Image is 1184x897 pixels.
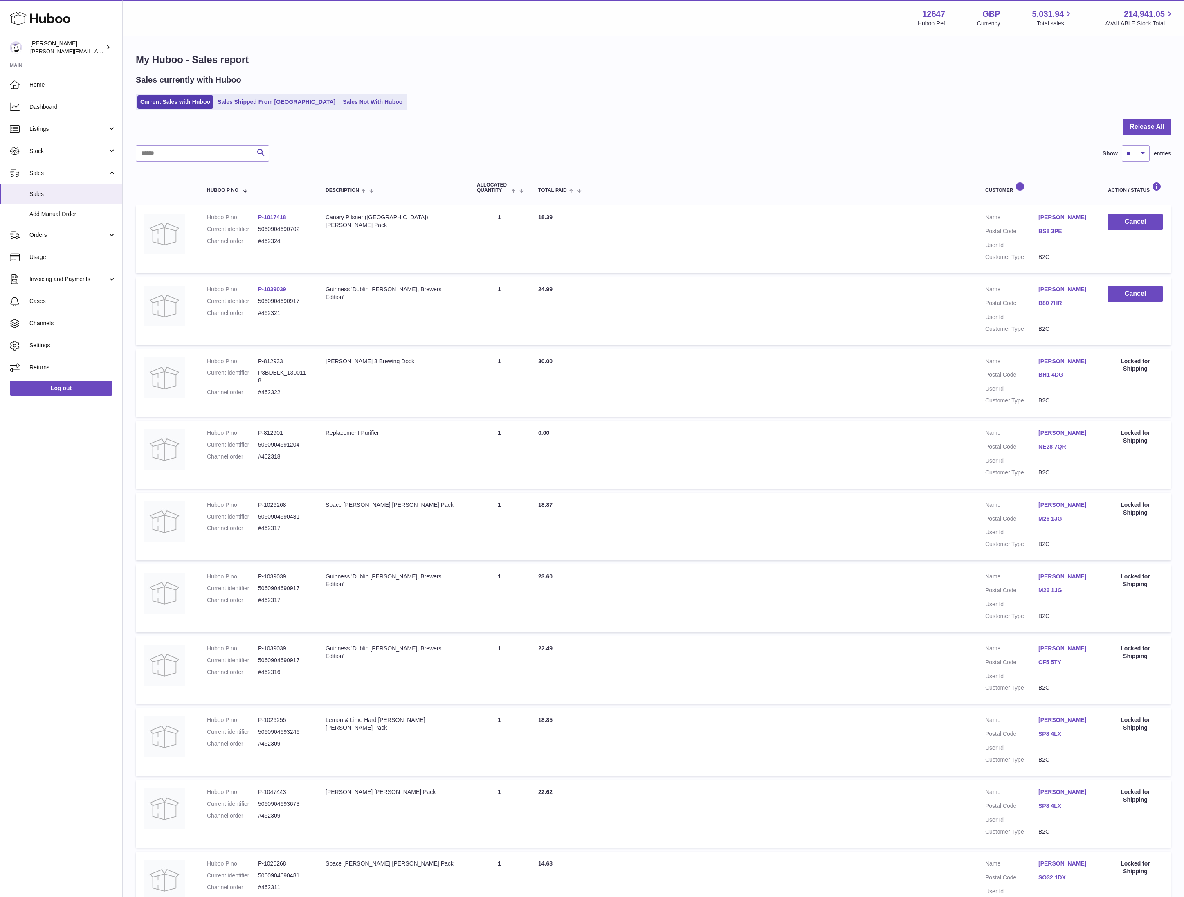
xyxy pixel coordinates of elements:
dt: Postal Code [985,515,1038,525]
dt: Customer Type [985,684,1038,692]
span: Total paid [538,188,567,193]
a: CF5 5TY [1038,659,1092,666]
dd: B2C [1038,540,1092,548]
a: SP8 4LX [1038,802,1092,810]
span: 30.00 [538,358,553,364]
a: [PERSON_NAME] [1038,788,1092,796]
span: 214,941.05 [1124,9,1165,20]
dt: Name [985,573,1038,582]
dd: 5060904690481 [258,872,309,879]
dd: B2C [1038,325,1092,333]
span: Usage [29,253,116,261]
dd: #462321 [258,309,309,317]
a: NE28 7QR [1038,443,1092,451]
span: Sales [29,169,108,177]
dt: Huboo P no [207,357,258,365]
dt: Postal Code [985,659,1038,668]
span: Settings [29,342,116,349]
dt: Name [985,214,1038,223]
img: no-photo.jpg [144,645,185,686]
dt: Huboo P no [207,860,258,868]
dd: P-1026268 [258,860,309,868]
button: Release All [1123,119,1171,135]
dt: Channel order [207,524,258,532]
dd: P-1026268 [258,501,309,509]
label: Show [1103,150,1118,157]
div: Huboo Ref [918,20,945,27]
h2: Sales currently with Huboo [136,74,241,85]
dt: Name [985,716,1038,726]
dt: Huboo P no [207,214,258,221]
dd: #462318 [258,453,309,461]
span: entries [1154,150,1171,157]
dd: 5060904690481 [258,513,309,521]
dt: User Id [985,600,1038,608]
a: [PERSON_NAME] [1038,286,1092,293]
a: BH1 4DG [1038,371,1092,379]
span: Dashboard [29,103,116,111]
div: Locked for Shipping [1108,645,1163,660]
dt: Customer Type [985,469,1038,477]
div: Guinness 'Dublin [PERSON_NAME], Brewers Edition' [326,573,461,588]
dd: 5060904690917 [258,585,309,592]
div: Canary Pilsner ([GEOGRAPHIC_DATA]) [PERSON_NAME] Pack [326,214,461,229]
dt: Name [985,286,1038,295]
dt: Customer Type [985,397,1038,405]
span: Channels [29,319,116,327]
span: [PERSON_NAME][EMAIL_ADDRESS][PERSON_NAME][DOMAIN_NAME] [30,48,208,54]
dt: Name [985,788,1038,798]
button: Cancel [1108,286,1163,302]
dd: 5060904690702 [258,225,309,233]
div: Customer [985,182,1092,193]
span: Orders [29,231,108,239]
dt: Current identifier [207,369,258,384]
dt: Channel order [207,389,258,396]
span: 0.00 [538,429,549,436]
dt: User Id [985,816,1038,824]
td: 1 [469,708,530,776]
a: [PERSON_NAME] [1038,860,1092,868]
dt: Huboo P no [207,788,258,796]
dt: Channel order [207,453,258,461]
span: Total sales [1037,20,1073,27]
div: [PERSON_NAME] [30,40,104,55]
dt: Postal Code [985,802,1038,812]
dd: P3BDBLK_1300118 [258,369,309,384]
dt: User Id [985,385,1038,393]
dd: B2C [1038,253,1092,261]
dt: Name [985,860,1038,870]
dd: P-1039039 [258,573,309,580]
a: 214,941.05 AVAILABLE Stock Total [1105,9,1174,27]
span: 23.60 [538,573,553,580]
span: Invoicing and Payments [29,275,108,283]
dd: #462322 [258,389,309,396]
dt: Current identifier [207,872,258,879]
dt: Channel order [207,884,258,891]
a: Sales Shipped From [GEOGRAPHIC_DATA] [215,95,338,109]
dd: 5060904691204 [258,441,309,449]
dt: User Id [985,457,1038,465]
span: Sales [29,190,116,198]
dd: 5060904690917 [258,297,309,305]
h1: My Huboo - Sales report [136,53,1171,66]
img: no-photo.jpg [144,357,185,398]
img: no-photo.jpg [144,214,185,254]
span: AVAILABLE Stock Total [1105,20,1174,27]
a: Current Sales with Huboo [137,95,213,109]
dt: Name [985,429,1038,439]
a: 5,031.94 Total sales [1032,9,1074,27]
a: [PERSON_NAME] [1038,716,1092,724]
div: Replacement Purifier [326,429,461,437]
dt: Customer Type [985,540,1038,548]
dt: Customer Type [985,612,1038,620]
span: 18.87 [538,501,553,508]
a: SO32 1DX [1038,874,1092,881]
dt: User Id [985,888,1038,895]
dt: Postal Code [985,299,1038,309]
a: [PERSON_NAME] [1038,429,1092,437]
td: 1 [469,493,530,561]
dd: 5060904690917 [258,656,309,664]
dt: User Id [985,313,1038,321]
dt: Customer Type [985,828,1038,836]
dt: Huboo P no [207,573,258,580]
